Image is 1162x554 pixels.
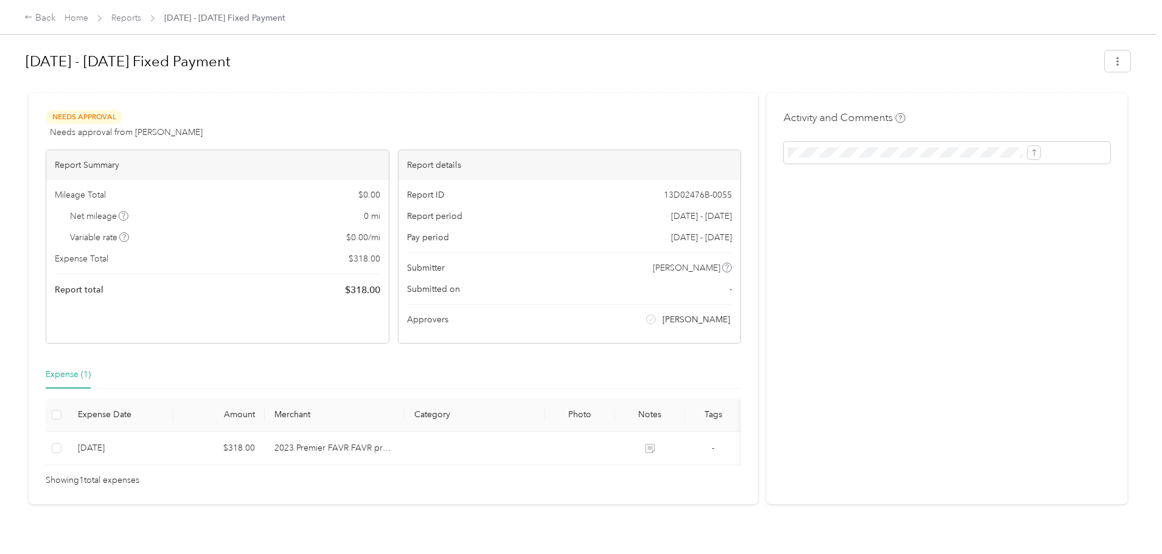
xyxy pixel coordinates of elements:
span: Needs Approval [46,110,122,124]
div: Tags [695,409,731,420]
span: 13D02476B-0055 [664,189,732,201]
span: [DATE] - [DATE] [671,231,732,244]
span: Pay period [407,231,449,244]
span: [DATE] - [DATE] Fixed Payment [164,12,285,24]
span: Variable rate [70,231,130,244]
th: Expense Date [68,398,173,432]
span: $ 0.00 / mi [346,231,380,244]
th: Amount [173,398,265,432]
th: Notes [615,398,685,432]
th: Category [405,398,545,432]
td: 2023 Premier FAVR FAVR program [265,432,405,465]
th: Photo [545,398,615,432]
a: Home [64,13,88,23]
span: [PERSON_NAME] [653,261,720,274]
h1: Aug 1 - 31, 2025 Fixed Payment [26,47,1096,76]
span: Submitted on [407,283,460,296]
th: Tags [685,398,741,432]
span: Needs approval from [PERSON_NAME] [50,126,203,139]
h4: Activity and Comments [784,110,905,125]
span: $ 0.00 [358,189,380,201]
span: Report period [407,210,462,223]
span: Report ID [407,189,445,201]
span: Mileage Total [55,189,106,201]
span: Expense Total [55,252,108,265]
td: - [685,432,741,465]
td: $318.00 [173,432,265,465]
th: Merchant [265,398,405,432]
div: Report details [398,150,741,180]
span: $ 318.00 [345,283,380,297]
span: 0 mi [364,210,380,223]
span: Approvers [407,313,448,326]
iframe: Everlance-gr Chat Button Frame [1094,486,1162,554]
span: Report total [55,283,103,296]
div: Back [24,11,56,26]
span: [DATE] - [DATE] [671,210,732,223]
div: Report Summary [46,150,389,180]
span: $ 318.00 [349,252,380,265]
div: Expense (1) [46,368,91,381]
span: - [712,443,714,453]
a: Reports [111,13,141,23]
span: [PERSON_NAME] [663,313,730,326]
span: Net mileage [70,210,129,223]
span: - [729,283,732,296]
td: 8-29-2025 [68,432,173,465]
span: Submitter [407,261,445,274]
span: Showing 1 total expenses [46,474,139,487]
